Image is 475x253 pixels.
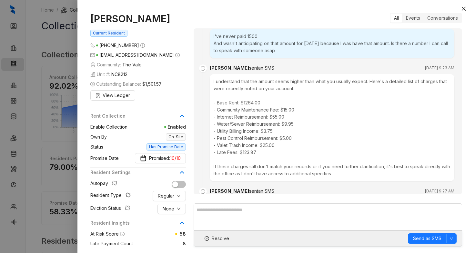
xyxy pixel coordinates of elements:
span: Own By [90,133,107,141]
h1: [PERSON_NAME] [90,13,186,24]
span: Promised: [149,155,181,162]
span: phone [90,43,95,48]
span: Send as SMS [413,235,441,242]
span: close [461,6,466,11]
div: Conversations [424,14,461,23]
span: Enabled [127,123,186,131]
span: NC8212 [111,71,127,78]
span: $1,501.57 [142,81,162,88]
span: [DATE] 9:23 AM [425,65,454,71]
span: View Ledger [103,92,130,99]
div: I've never paid 1500 And wasn't anticipating on that amount for [DATE] because I was have that am... [210,29,454,58]
span: Resident Settings [90,169,178,176]
span: Late Payment Count [90,240,133,247]
div: I understand that the amount seems higher than what you usually expect. Here's a detailed list of... [210,74,454,181]
div: segmented control [390,13,462,23]
div: All [390,14,402,23]
span: Resolve [212,235,229,242]
button: Send as SMS [408,233,447,244]
span: Current Resident [90,30,127,37]
span: At Risk Score [90,231,119,237]
span: info-circle [175,53,180,57]
div: Resident Type [90,192,133,200]
span: [EMAIL_ADDRESS][DOMAIN_NAME] [99,52,174,58]
span: 8 [133,240,186,247]
button: Nonedown [157,204,186,214]
span: On-Site [166,133,186,141]
span: None [163,205,174,212]
span: sent an SMS [249,188,274,194]
span: [DATE] 9:27 AM [425,188,454,194]
span: Status [90,143,103,151]
span: The Vale [122,61,142,68]
span: info-circle [120,232,125,236]
span: [PHONE_NUMBER] [99,43,139,48]
div: Eviction Status [90,205,133,213]
span: Regular [158,192,174,199]
span: check-circle [205,236,209,241]
div: [PERSON_NAME] [210,64,274,72]
button: View Ledger [90,90,135,101]
span: message [199,188,207,195]
div: Rent Collection [90,112,186,123]
div: Autopay [90,180,120,188]
div: Events [402,14,424,23]
span: down [450,237,453,240]
span: Has Promise Date [147,143,186,151]
span: down [177,194,181,198]
button: Regulardown [153,191,186,201]
button: Resolve [199,233,235,244]
span: Resident Insights [90,219,178,227]
span: down [177,207,181,211]
img: Promise Date [140,155,147,161]
span: Promise Date [90,155,119,162]
span: dollar [90,82,95,86]
span: sent an SMS [249,65,274,71]
span: info-circle [140,43,145,48]
div: [PERSON_NAME] [210,188,274,195]
span: 10/10 [170,155,181,162]
span: Rent Collection [90,112,178,120]
span: message [199,64,207,72]
span: Outstanding Balance: [90,81,162,88]
span: mail [90,53,95,57]
span: 58 [180,231,186,237]
img: building-icon [90,62,96,67]
button: Close [460,5,468,13]
span: Community: [90,61,142,68]
button: Promise DatePromised: 10/10 [135,153,186,163]
span: file-search [96,93,100,98]
div: Resident Settings [90,169,186,180]
div: Resident Insights [90,219,186,230]
span: Unit #: [90,71,127,78]
img: building-icon [90,72,96,77]
span: Enable Collection [90,123,127,131]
